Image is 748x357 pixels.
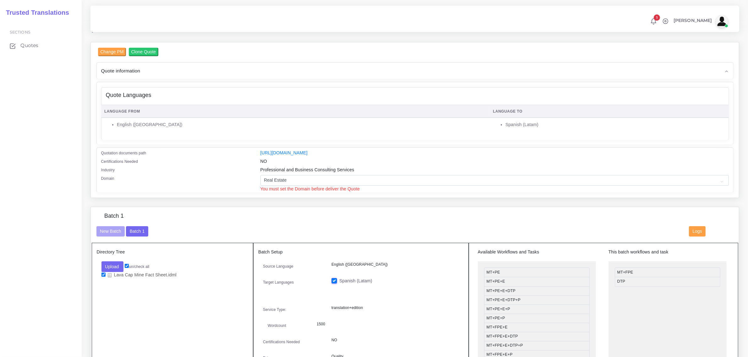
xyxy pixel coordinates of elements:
a: Lava Cap Mine Fact Sheet.idml [106,272,179,278]
li: Spanish (Latam) [505,121,725,128]
li: MT+PE+E+DTP [484,286,590,296]
label: Industry [101,167,115,173]
div: NO [256,158,734,167]
input: Clone Quote [129,48,159,56]
span: Sections [10,30,30,35]
p: 1500 [317,321,454,328]
a: Trusted Translations [2,8,69,18]
li: MT+PE+E+P [484,305,590,314]
span: Logs [693,229,702,234]
li: English ([GEOGRAPHIC_DATA]) [117,121,486,128]
label: Wordcount [268,323,286,328]
input: Change PM [98,48,126,56]
button: New Batch [96,226,125,237]
li: MT+PE+E [484,277,590,286]
a: Quotes [5,39,77,52]
label: Quotation documents path [101,150,146,156]
a: 1 [648,18,659,25]
th: Language From [101,105,490,118]
h5: Directory Tree [97,249,248,255]
a: New Batch [96,228,125,233]
a: [PERSON_NAME]avatar [670,15,730,28]
h5: Batch Setup [258,249,464,255]
a: [URL][DOMAIN_NAME] [260,150,308,155]
li: MT+FPE+E+DTP [484,332,590,341]
label: Source Language [263,264,293,269]
button: Logs [689,226,706,237]
p: NO [331,337,459,344]
h2: Trusted Translations [2,9,69,16]
button: Batch 1 [126,226,148,237]
li: DTP [615,277,720,286]
span: Quote information [101,67,140,74]
div: Quote information [97,63,733,79]
li: MT+PE+E+DTP+P [484,296,590,305]
span: You must set the Domain before deliver the Quote [260,186,360,191]
label: un/check all [125,264,149,269]
th: Language To [490,105,729,118]
label: Service Type: [263,307,286,312]
p: translation+edition [331,305,459,311]
p: English ([GEOGRAPHIC_DATA]) [331,261,459,268]
span: Quotes [20,42,38,49]
label: Target Languages [263,280,294,285]
li: MT+PE+P [484,314,590,323]
button: Upload [101,261,124,272]
label: Domain [101,176,114,181]
label: Spanish (Latam) [339,278,372,284]
li: MT+FPE+E+DTP+P [484,341,590,350]
label: Certifications Needed [101,159,138,164]
input: un/check all [125,264,129,268]
div: Professional and Business Consulting Services [256,167,734,175]
span: 1 [654,14,660,21]
span: [PERSON_NAME] [674,18,712,23]
li: MT+PE [484,268,590,277]
li: MT+FPE+E [484,323,590,332]
h4: Batch 1 [104,213,124,220]
h5: Available Workflows and Tasks [478,249,596,255]
label: Certifications Needed [263,339,300,345]
h4: Quote Languages [106,92,151,99]
a: Batch 1 [126,228,148,233]
li: MT+FPE [615,268,720,277]
h5: This batch workflows and task [609,249,727,255]
img: avatar [716,15,728,28]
